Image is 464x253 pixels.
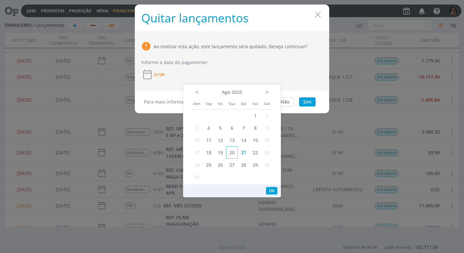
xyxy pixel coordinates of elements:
[313,9,323,20] button: Close
[249,159,261,171] span: 29
[249,97,261,109] span: Sex
[261,134,273,146] span: 16
[215,159,226,171] span: 26
[299,97,316,106] button: Sim
[191,159,203,171] span: 24
[203,87,261,97] span: Ago 2025
[154,43,307,50] div: Ao realizar esta ação, este lançamento será quitado. Deseja continuar?
[226,97,238,109] span: Qua
[191,134,203,146] span: 10
[215,97,226,109] span: Ter
[191,97,203,109] span: Dom
[249,134,261,146] span: 15
[203,97,215,109] span: Seg
[261,146,273,159] span: 23
[191,171,203,183] span: 31
[238,159,249,171] span: 28
[215,134,226,146] span: 12
[203,146,215,159] span: 18
[203,122,215,134] span: 4
[135,5,329,113] div: dialog
[191,87,203,97] span: <
[154,72,164,77] span: 21/08
[203,159,215,171] span: 25
[203,134,215,146] span: 11
[261,109,273,122] span: 2
[141,11,323,25] h1: Quitar lançamentos
[191,146,203,159] span: 17
[141,59,208,66] label: Informe a data do pagamento
[238,122,249,134] span: 7
[261,97,273,109] span: Sab
[215,122,226,134] span: 5
[238,97,249,109] span: Qui
[144,98,264,105] span: Para mais informações acesse a nossa
[249,146,261,159] span: 22
[261,159,273,171] span: 30
[226,159,238,171] span: 27
[191,122,203,134] span: 3
[226,146,238,159] span: 20
[226,134,238,146] span: 13
[238,146,249,159] span: 21
[266,187,277,194] button: Ok
[276,97,294,106] button: Não
[261,122,273,134] span: 9
[261,87,273,97] span: >
[226,122,238,134] span: 6
[249,109,261,122] span: 1
[238,134,249,146] span: 14
[215,146,226,159] span: 19
[249,122,261,134] span: 8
